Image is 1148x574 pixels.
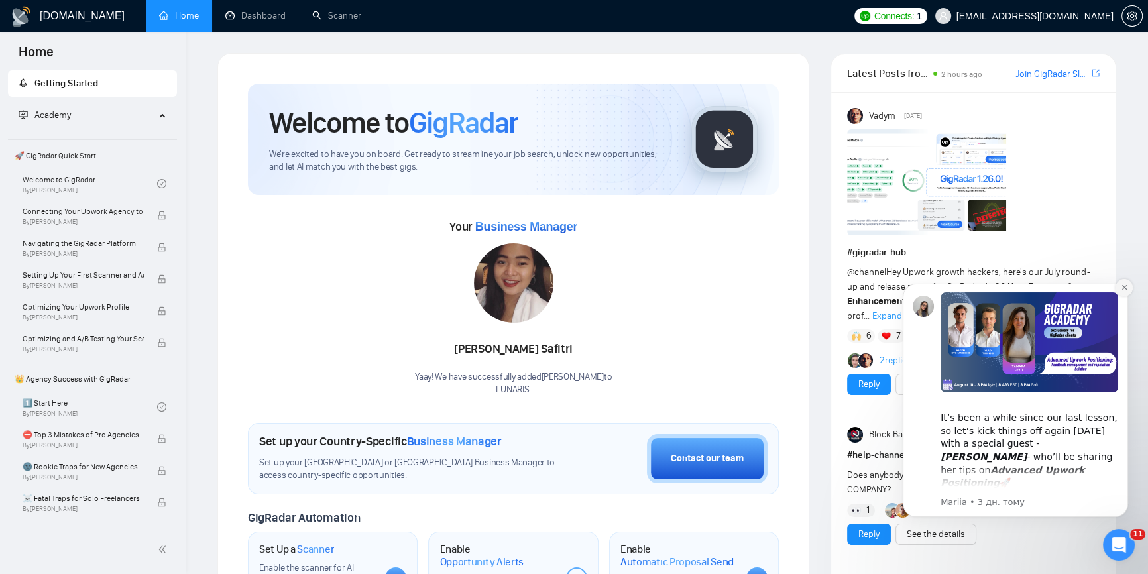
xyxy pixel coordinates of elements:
[847,245,1100,260] h1: # gigradar-hub
[869,109,895,123] span: Vadym
[157,179,166,188] span: check-circle
[23,268,144,282] span: Setting Up Your First Scanner and Auto-Bidder
[904,110,922,122] span: [DATE]
[297,543,334,556] span: Scanner
[23,428,144,441] span: ⛔ Top 3 Mistakes of Pro Agencies
[847,65,929,82] span: Latest Posts from the GigRadar Community
[1121,11,1143,21] a: setting
[269,105,518,141] h1: Welcome to
[860,11,870,21] img: upwork-logo.png
[1121,5,1143,27] button: setting
[9,143,176,169] span: 🚀 GigRadar Quick Start
[157,306,166,316] span: lock
[159,10,199,21] a: homeHome
[259,543,334,556] h1: Set Up a
[157,434,166,443] span: lock
[225,10,286,21] a: dashboardDashboard
[866,329,872,343] span: 6
[439,543,555,569] h1: Enable
[449,219,577,234] span: Your
[23,441,144,449] span: By [PERSON_NAME]
[23,250,144,258] span: By [PERSON_NAME]
[872,310,902,321] span: Expand
[23,314,144,321] span: By [PERSON_NAME]
[157,243,166,252] span: lock
[847,374,891,395] button: Reply
[1130,529,1145,540] span: 11
[8,42,64,70] span: Home
[259,434,502,449] h1: Set up your Country-Specific
[157,402,166,412] span: check-circle
[847,427,863,443] img: Block Band Marketing
[19,110,28,119] span: fund-projection-screen
[866,504,870,517] span: 1
[880,354,911,367] a: 2replies
[23,169,157,198] a: Welcome to GigRadarBy[PERSON_NAME]
[34,78,98,89] span: Getting Started
[941,70,982,79] span: 2 hours ago
[848,353,862,368] img: Alex B
[23,392,157,422] a: 1️⃣ Start HereBy[PERSON_NAME]
[620,543,736,569] h1: Enable
[23,237,144,250] span: Navigating the GigRadar Platform
[847,108,863,124] img: Vadym
[882,331,891,341] img: ❤️
[858,527,880,542] a: Reply
[415,384,612,396] p: LUNARIS .
[869,428,956,442] span: Block Band Marketing
[409,105,518,141] span: GigRadar
[475,220,577,233] span: Business Manager
[858,377,880,392] a: Reply
[847,448,1100,463] h1: # help-channel
[847,524,891,545] button: Reply
[23,332,144,345] span: Optimizing and A/B Testing Your Scanner for Better Results
[23,218,144,226] span: By [PERSON_NAME]
[407,434,502,449] span: Business Manager
[847,469,1055,495] span: Does anybody know about the LIFTED UPWORK NEW COMPANY?
[1092,68,1100,78] span: export
[1122,11,1142,21] span: setting
[415,338,612,361] div: [PERSON_NAME] Safitri
[9,366,176,392] span: 👑 Agency Success with GigRadar
[939,11,948,21] span: user
[157,274,166,284] span: lock
[19,109,71,121] span: Academy
[157,498,166,507] span: lock
[23,345,144,353] span: By [PERSON_NAME]
[248,510,360,525] span: GigRadar Automation
[23,505,144,513] span: By [PERSON_NAME]
[439,555,524,569] span: Opportunity Alerts
[474,243,553,323] img: 1711072119083-WhatsApp%20Image%202024-03-22%20at%2010.42.39.jpeg
[883,264,1148,538] iframe: Intercom notifications повідомлення
[647,434,768,483] button: Contact our team
[620,555,734,569] span: Automatic Proposal Send
[691,106,758,172] img: gigradar-logo.png
[23,524,144,537] span: ❌ How to get banned on Upwork
[23,460,144,473] span: 🌚 Rookie Traps for New Agencies
[23,492,144,505] span: ☠️ Fatal Traps for Solo Freelancers
[23,205,144,218] span: Connecting Your Upwork Agency to GigRadar
[157,338,166,347] span: lock
[157,211,166,220] span: lock
[852,331,861,341] img: 🙌
[874,9,914,23] span: Connects:
[847,129,1006,235] img: F09AC4U7ATU-image.png
[269,148,670,174] span: We're excited to have you on board. Get ready to streamline your job search, unlock new opportuni...
[907,527,965,542] a: See the details
[259,457,564,482] span: Set up your [GEOGRAPHIC_DATA] or [GEOGRAPHIC_DATA] Business Manager to access country-specific op...
[415,371,612,396] div: Yaay! We have successfully added [PERSON_NAME] to
[11,6,32,27] img: logo
[847,266,886,278] span: @channel
[34,109,71,121] span: Academy
[23,473,144,481] span: By [PERSON_NAME]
